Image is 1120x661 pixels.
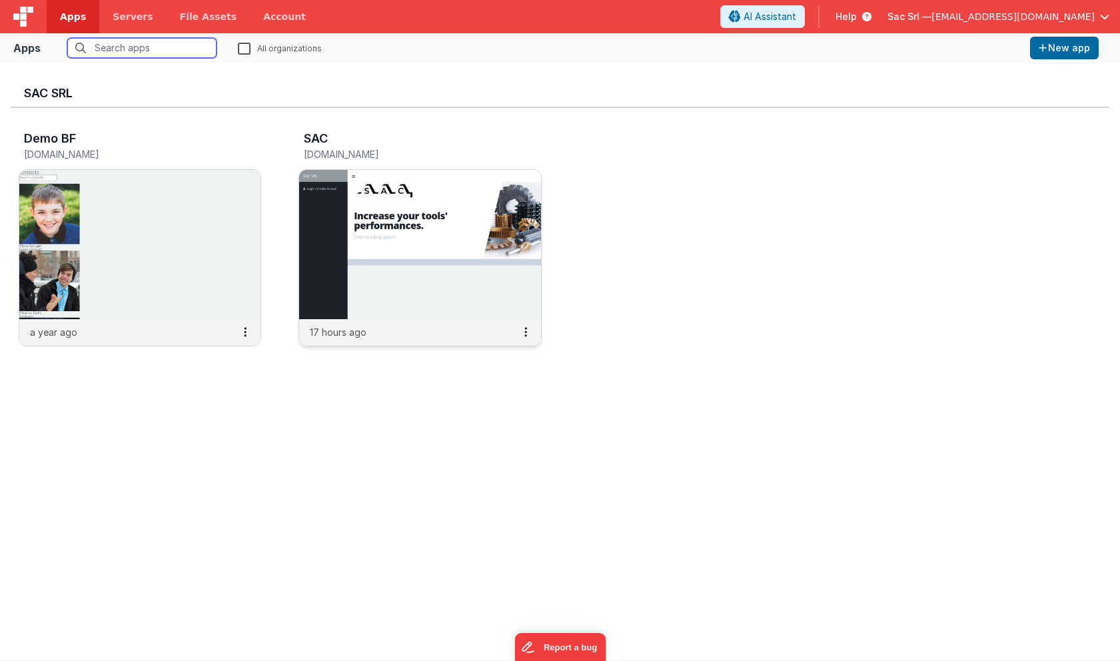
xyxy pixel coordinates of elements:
[744,10,796,23] span: AI Assistant
[24,149,228,159] h5: [DOMAIN_NAME]
[238,41,322,54] label: All organizations
[24,87,1096,100] h3: Sac Srl
[60,10,86,23] span: Apps
[30,325,77,339] p: a year ago
[304,149,508,159] h5: [DOMAIN_NAME]
[836,10,857,23] span: Help
[113,10,153,23] span: Servers
[514,633,606,661] iframe: Marker.io feedback button
[931,10,1095,23] span: [EMAIL_ADDRESS][DOMAIN_NAME]
[887,10,1109,23] button: Sac Srl — [EMAIL_ADDRESS][DOMAIN_NAME]
[304,132,328,145] h3: SAC
[1030,37,1099,59] button: New app
[310,325,366,339] p: 17 hours ago
[67,38,217,58] input: Search apps
[24,132,76,145] h3: Demo BF
[13,40,41,56] div: Apps
[887,10,931,23] span: Sac Srl —
[720,5,805,28] button: AI Assistant
[180,10,237,23] span: File Assets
